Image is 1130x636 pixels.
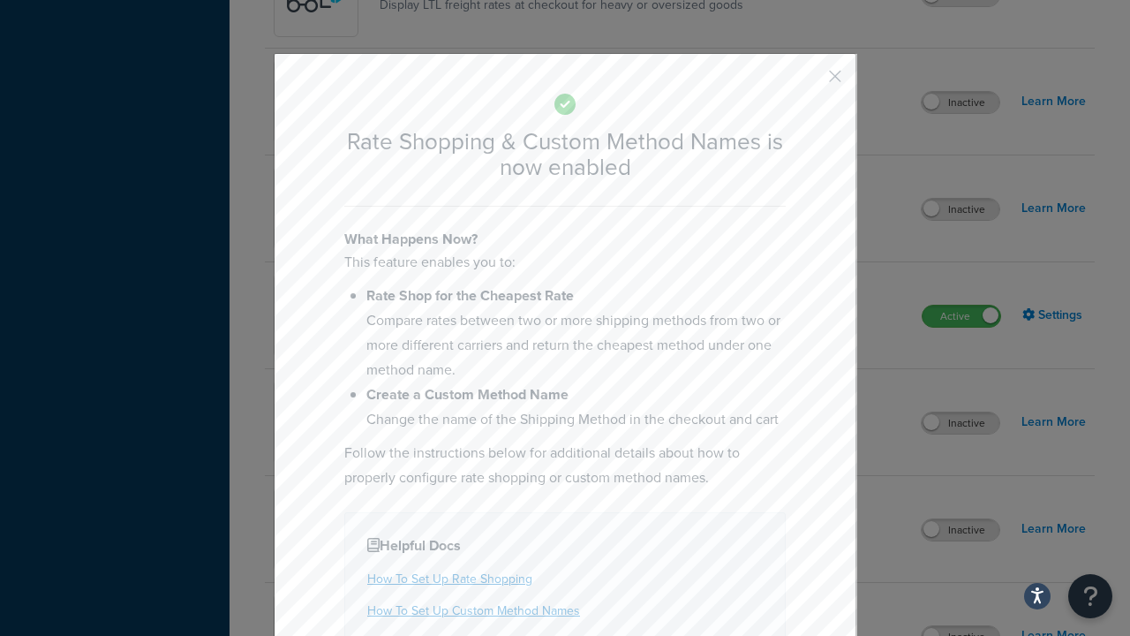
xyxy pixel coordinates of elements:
[366,285,574,306] b: Rate Shop for the Cheapest Rate
[344,129,786,179] h2: Rate Shopping & Custom Method Names is now enabled
[366,284,786,382] li: Compare rates between two or more shipping methods from two or more different carriers and return...
[344,229,786,250] h4: What Happens Now?
[344,441,786,490] p: Follow the instructions below for additional details about how to properly configure rate shoppin...
[344,250,786,275] p: This feature enables you to:
[367,535,763,556] h4: Helpful Docs
[367,570,532,588] a: How To Set Up Rate Shopping
[366,382,786,432] li: Change the name of the Shipping Method in the checkout and cart
[367,602,580,620] a: How To Set Up Custom Method Names
[366,384,569,405] b: Create a Custom Method Name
